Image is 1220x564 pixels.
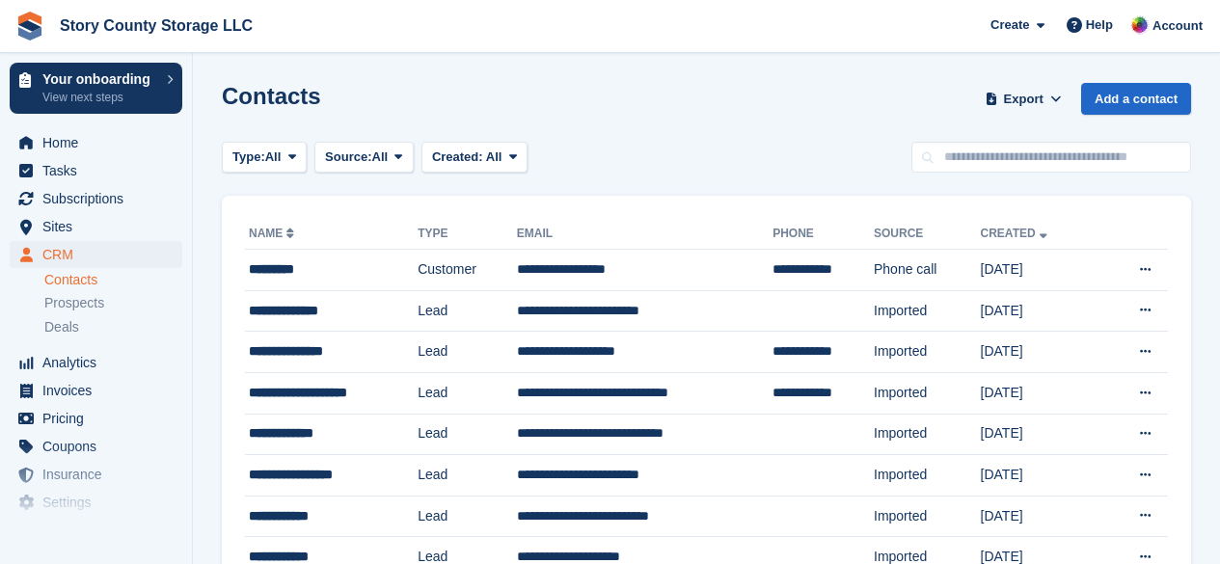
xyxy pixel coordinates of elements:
[10,377,182,404] a: menu
[981,227,1051,240] a: Created
[314,142,414,174] button: Source: All
[418,372,517,414] td: Lead
[981,250,1100,291] td: [DATE]
[981,83,1066,115] button: Export
[418,219,517,250] th: Type
[1004,90,1044,109] span: Export
[874,290,981,332] td: Imported
[10,349,182,376] a: menu
[42,89,157,106] p: View next steps
[42,157,158,184] span: Tasks
[418,455,517,497] td: Lead
[418,250,517,291] td: Customer
[44,317,182,337] a: Deals
[1081,83,1191,115] a: Add a contact
[432,149,483,164] span: Created:
[44,318,79,336] span: Deals
[42,129,158,156] span: Home
[325,148,371,167] span: Source:
[874,250,981,291] td: Phone call
[42,349,158,376] span: Analytics
[15,12,44,40] img: stora-icon-8386f47178a22dfd0bd8f6a31ec36ba5ce8667c1dd55bd0f319d3a0aa187defe.svg
[372,148,389,167] span: All
[517,219,773,250] th: Email
[981,372,1100,414] td: [DATE]
[42,461,158,488] span: Insurance
[265,148,282,167] span: All
[418,332,517,373] td: Lead
[42,433,158,460] span: Coupons
[232,148,265,167] span: Type:
[42,241,158,268] span: CRM
[42,213,158,240] span: Sites
[981,414,1100,455] td: [DATE]
[10,241,182,268] a: menu
[981,332,1100,373] td: [DATE]
[1086,15,1113,35] span: Help
[10,129,182,156] a: menu
[44,293,182,313] a: Prospects
[874,332,981,373] td: Imported
[981,496,1100,537] td: [DATE]
[418,290,517,332] td: Lead
[1130,15,1150,35] img: Leah Hattan
[874,414,981,455] td: Imported
[981,290,1100,332] td: [DATE]
[10,405,182,432] a: menu
[42,72,157,86] p: Your onboarding
[773,219,874,250] th: Phone
[44,294,104,312] span: Prospects
[10,433,182,460] a: menu
[10,63,182,114] a: Your onboarding View next steps
[10,185,182,212] a: menu
[42,489,158,516] span: Settings
[10,461,182,488] a: menu
[222,142,307,174] button: Type: All
[874,496,981,537] td: Imported
[10,157,182,184] a: menu
[874,219,981,250] th: Source
[486,149,502,164] span: All
[874,372,981,414] td: Imported
[10,489,182,516] a: menu
[1152,16,1203,36] span: Account
[42,405,158,432] span: Pricing
[249,227,298,240] a: Name
[421,142,528,174] button: Created: All
[42,185,158,212] span: Subscriptions
[42,377,158,404] span: Invoices
[222,83,321,109] h1: Contacts
[44,271,182,289] a: Contacts
[981,455,1100,497] td: [DATE]
[874,455,981,497] td: Imported
[10,213,182,240] a: menu
[52,10,260,41] a: Story County Storage LLC
[418,414,517,455] td: Lead
[418,496,517,537] td: Lead
[990,15,1029,35] span: Create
